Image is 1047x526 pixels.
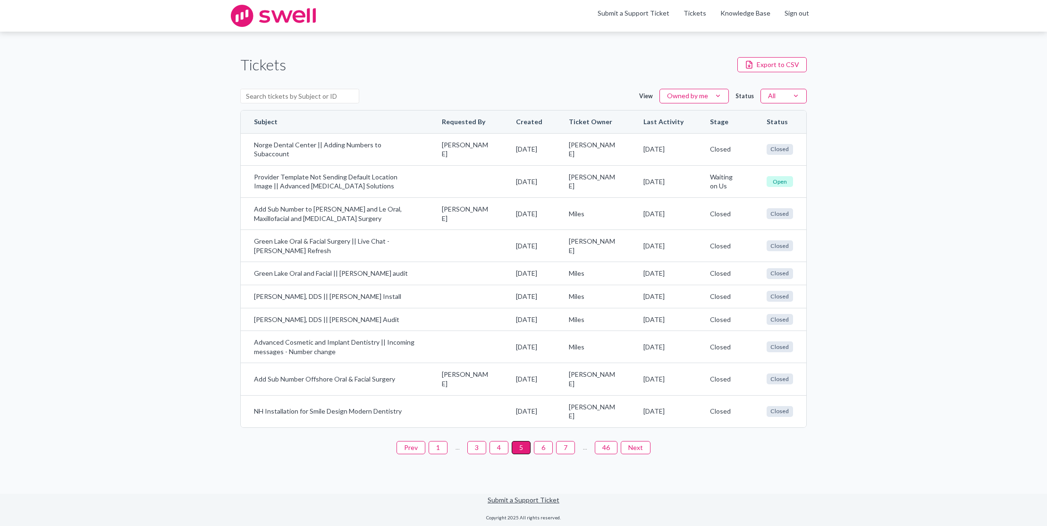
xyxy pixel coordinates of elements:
span: [PERSON_NAME] [569,237,616,255]
td: Closed [697,262,753,285]
td: [DATE] [630,229,697,262]
span: Miles [569,292,616,301]
th: Created [503,110,556,133]
a: [PERSON_NAME], DDS || [PERSON_NAME] Audit [254,315,415,324]
button: 4 [490,441,508,454]
a: Provider Template Not Sending Default Location Image || Advanced [MEDICAL_DATA] Solutions [254,172,415,191]
button: 7 [556,441,575,454]
th: Requested By [429,110,503,133]
span: [PERSON_NAME] [442,204,490,223]
span: Miles [569,315,616,324]
th: Subject [241,110,429,133]
a: Add Sub Number to [PERSON_NAME] and Le Oral, Maxillofacial and [MEDICAL_DATA] Surgery [254,204,415,223]
td: [DATE] [630,165,697,197]
td: Closed [697,197,753,229]
td: [DATE] [503,308,556,331]
td: [DATE] [503,285,556,308]
span: Open [767,176,793,187]
button: Prev [397,441,425,454]
td: [DATE] [630,363,697,395]
td: Closed [697,395,753,427]
span: [PERSON_NAME] [442,370,490,388]
a: Submit a Support Ticket [598,9,669,17]
span: [PERSON_NAME] [569,402,616,421]
td: Waiting on Us [697,165,753,197]
span: Closed [767,291,793,302]
button: All [760,89,807,104]
span: [PERSON_NAME] [569,172,616,191]
button: Export to CSV [737,57,807,72]
td: Closed [697,285,753,308]
td: [DATE] [630,133,697,165]
td: [DATE] [630,197,697,229]
td: [DATE] [630,262,697,285]
th: Last Activity [630,110,697,133]
button: 5 [512,441,531,454]
td: Closed [697,331,753,363]
button: 3 [467,441,486,454]
span: Miles [569,342,616,352]
a: Add Sub Number Offshore Oral & Facial Surgery [254,374,415,384]
iframe: Chat Widget [1000,481,1047,526]
button: Next [621,441,650,454]
td: Closed [697,308,753,331]
span: [PERSON_NAME] [442,140,490,159]
span: ... [451,441,464,454]
th: Stage [697,110,753,133]
span: Closed [767,240,793,251]
td: Closed [697,229,753,262]
img: swell [231,5,316,27]
h1: Tickets [240,54,286,76]
td: [DATE] [503,363,556,395]
td: [DATE] [630,331,697,363]
td: [DATE] [503,165,556,197]
td: Closed [697,133,753,165]
a: Green Lake Oral and Facial || [PERSON_NAME] audit [254,269,415,278]
nav: Swell CX Support [591,8,816,24]
td: [DATE] [503,197,556,229]
span: Closed [767,268,793,279]
button: 6 [534,441,553,454]
td: [DATE] [630,308,697,331]
td: [DATE] [503,331,556,363]
span: Closed [767,373,793,384]
td: [DATE] [503,262,556,285]
a: Green Lake Oral & Facial Surgery || Live Chat - [PERSON_NAME] Refresh [254,237,415,255]
a: Advanced Cosmetic and Implant Dentistry || Incoming messages - Number change [254,338,415,356]
td: [DATE] [630,285,697,308]
input: Search tickets by Subject or ID [240,89,359,104]
td: Closed [697,363,753,395]
td: [DATE] [503,395,556,427]
span: Closed [767,341,793,352]
ul: Main menu [591,8,816,24]
span: Closed [767,208,793,219]
a: Tickets [684,8,706,18]
span: Closed [767,144,793,155]
span: Closed [767,314,793,325]
button: 46 [595,441,617,454]
button: Owned by me [659,89,729,104]
td: [DATE] [503,229,556,262]
a: [PERSON_NAME], DDS || [PERSON_NAME] Install [254,292,415,301]
span: Miles [569,209,616,219]
th: Ticket Owner [556,110,630,133]
span: [PERSON_NAME] [569,140,616,159]
label: View [639,92,653,100]
th: Status [753,110,806,133]
span: Closed [767,406,793,417]
td: [DATE] [503,133,556,165]
button: 1 [429,441,448,454]
a: Knowledge Base [720,8,770,18]
span: ... [578,441,591,454]
td: [DATE] [630,395,697,427]
a: NH Installation for Smile Design Modern Dentistry [254,407,415,416]
div: Navigation Menu [676,8,816,24]
a: Submit a Support Ticket [488,496,559,504]
a: Sign out [785,8,809,18]
span: Miles [569,269,616,278]
a: Norge Dental Center || Adding Numbers to Subaccount [254,140,415,159]
label: Status [735,92,754,100]
span: [PERSON_NAME] [569,370,616,388]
